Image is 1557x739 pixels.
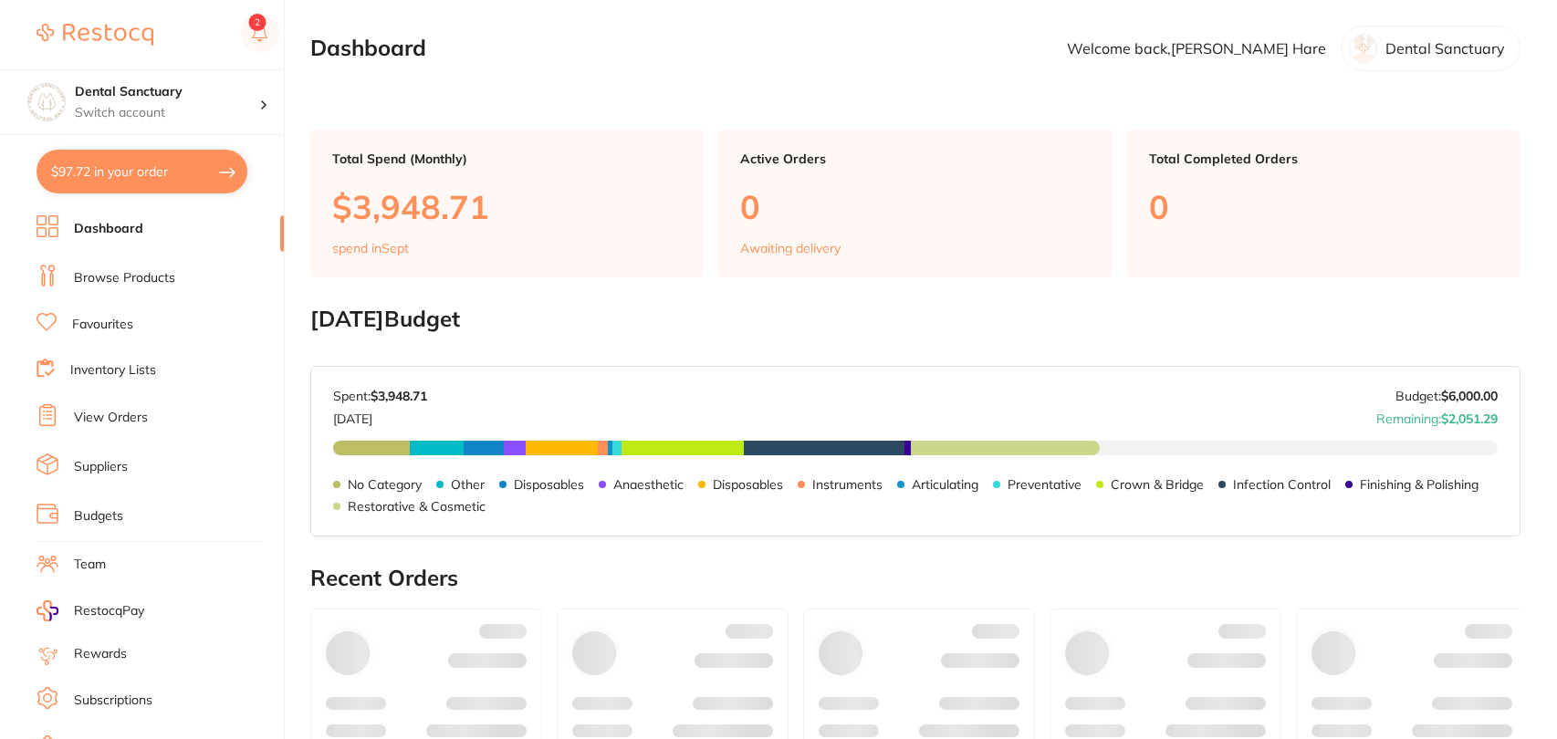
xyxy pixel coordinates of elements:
[332,241,409,255] p: spend in Sept
[1441,411,1498,427] strong: $2,051.29
[1067,40,1326,57] p: Welcome back, [PERSON_NAME] Hare
[333,389,427,403] p: Spent:
[28,84,65,120] img: Dental Sanctuary
[37,600,58,621] img: RestocqPay
[1008,477,1082,492] p: Preventative
[1111,477,1204,492] p: Crown & Bridge
[310,566,1520,591] h2: Recent Orders
[740,188,1090,225] p: 0
[74,645,127,663] a: Rewards
[912,477,978,492] p: Articulating
[72,316,133,334] a: Favourites
[74,269,175,287] a: Browse Products
[74,602,144,620] span: RestocqPay
[74,556,106,574] a: Team
[1233,477,1331,492] p: Infection Control
[75,83,259,101] h4: Dental Sanctuary
[332,151,682,166] p: Total Spend (Monthly)
[74,692,152,710] a: Subscriptions
[1127,130,1520,277] a: Total Completed Orders0
[713,477,783,492] p: Disposables
[37,24,153,46] img: Restocq Logo
[740,151,1090,166] p: Active Orders
[74,507,123,526] a: Budgets
[371,388,427,404] strong: $3,948.71
[1149,188,1499,225] p: 0
[1385,40,1505,57] p: Dental Sanctuary
[1395,389,1498,403] p: Budget:
[1441,388,1498,404] strong: $6,000.00
[1376,404,1498,426] p: Remaining:
[37,150,247,193] button: $97.72 in your order
[310,307,1520,332] h2: [DATE] Budget
[70,361,156,380] a: Inventory Lists
[348,477,422,492] p: No Category
[74,409,148,427] a: View Orders
[74,220,143,238] a: Dashboard
[75,104,259,122] p: Switch account
[1360,477,1479,492] p: Finishing & Polishing
[613,477,684,492] p: Anaesthetic
[332,188,682,225] p: $3,948.71
[333,404,427,426] p: [DATE]
[1149,151,1499,166] p: Total Completed Orders
[310,130,704,277] a: Total Spend (Monthly)$3,948.71spend inSept
[514,477,584,492] p: Disposables
[310,36,426,61] h2: Dashboard
[812,477,883,492] p: Instruments
[348,499,486,514] p: Restorative & Cosmetic
[74,458,128,476] a: Suppliers
[718,130,1112,277] a: Active Orders0Awaiting delivery
[451,477,485,492] p: Other
[740,241,841,255] p: Awaiting delivery
[37,14,153,56] a: Restocq Logo
[37,600,144,621] a: RestocqPay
